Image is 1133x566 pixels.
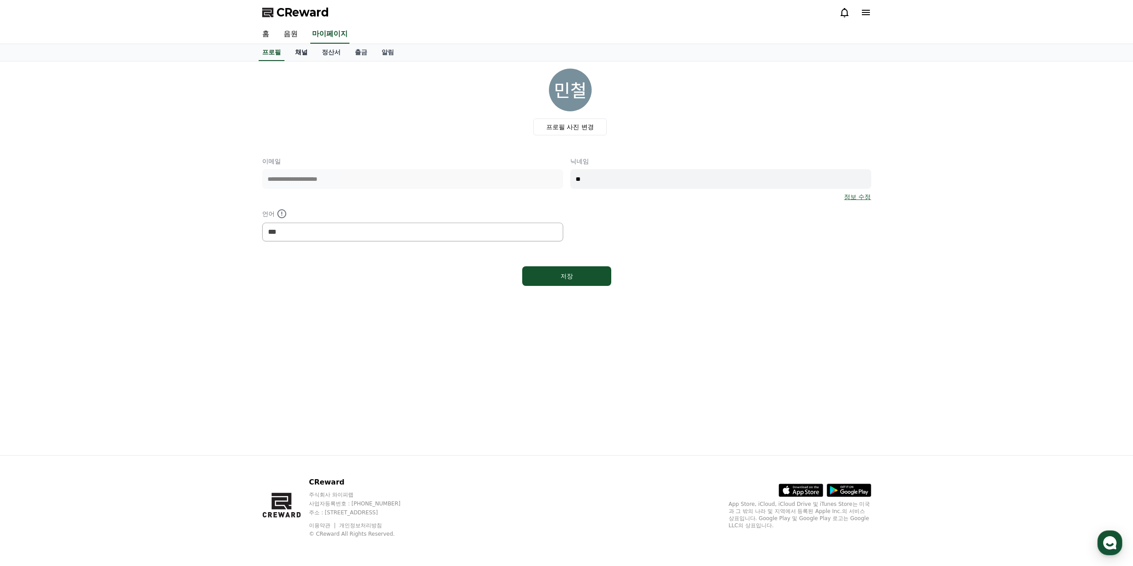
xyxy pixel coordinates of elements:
[309,522,337,529] a: 이용약관
[262,5,329,20] a: CReward
[262,208,563,219] p: 언어
[276,25,305,44] a: 음원
[28,296,33,303] span: 홈
[522,266,611,286] button: 저장
[570,157,871,166] p: 닉네임
[276,5,329,20] span: CReward
[729,501,871,529] p: App Store, iCloud, iCloud Drive 및 iTunes Store는 미국과 그 밖의 나라 및 지역에서 등록된 Apple Inc.의 서비스 상표입니다. Goo...
[115,282,171,305] a: 설정
[540,272,593,281] div: 저장
[309,530,418,537] p: © CReward All Rights Reserved.
[348,44,374,61] a: 출금
[138,296,148,303] span: 설정
[309,491,418,498] p: 주식회사 와이피랩
[310,25,349,44] a: 마이페이지
[844,192,871,201] a: 정보 수정
[81,296,92,303] span: 대화
[315,44,348,61] a: 정산서
[309,500,418,507] p: 사업자등록번호 : [PHONE_NUMBER]
[3,282,59,305] a: 홈
[255,25,276,44] a: 홈
[59,282,115,305] a: 대화
[309,509,418,516] p: 주소 : [STREET_ADDRESS]
[549,69,592,111] img: profile_image
[259,44,284,61] a: 프로필
[288,44,315,61] a: 채널
[309,477,418,488] p: CReward
[374,44,401,61] a: 알림
[533,118,607,135] label: 프로필 사진 변경
[339,522,382,529] a: 개인정보처리방침
[262,157,563,166] p: 이메일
